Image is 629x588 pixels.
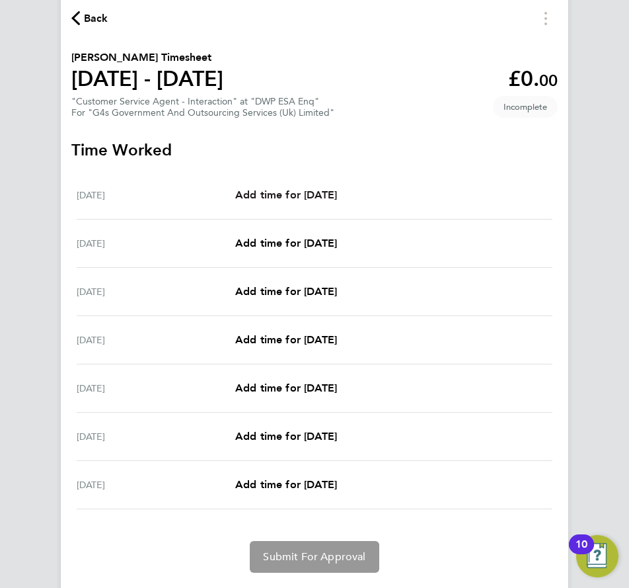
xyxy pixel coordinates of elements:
span: Back [84,11,108,26]
div: [DATE] [77,477,235,493]
a: Add time for [DATE] [235,429,337,444]
h1: [DATE] - [DATE] [71,65,223,92]
a: Add time for [DATE] [235,380,337,396]
a: Add time for [DATE] [235,284,337,300]
div: For "G4s Government And Outsourcing Services (Uk) Limited" [71,107,334,118]
span: 00 [539,71,558,90]
a: Add time for [DATE] [235,235,337,251]
div: [DATE] [77,380,235,396]
span: Add time for [DATE] [235,333,337,346]
span: Add time for [DATE] [235,285,337,298]
span: Add time for [DATE] [235,430,337,442]
div: [DATE] [77,332,235,348]
span: Add time for [DATE] [235,478,337,491]
button: Back [71,10,108,26]
div: "Customer Service Agent - Interaction" at "DWP ESA Enq" [71,96,334,118]
div: [DATE] [77,235,235,251]
a: Add time for [DATE] [235,187,337,203]
div: 10 [575,544,587,562]
span: Add time for [DATE] [235,189,337,201]
span: This timesheet is Incomplete. [493,96,558,118]
a: Add time for [DATE] [235,477,337,493]
button: Open Resource Center, 10 new notifications [576,535,618,577]
app-decimal: £0. [508,66,558,91]
h2: [PERSON_NAME] Timesheet [71,50,223,65]
div: [DATE] [77,187,235,203]
span: Add time for [DATE] [235,382,337,394]
h3: Time Worked [71,140,558,161]
div: [DATE] [77,284,235,300]
span: Add time for [DATE] [235,237,337,249]
div: [DATE] [77,429,235,444]
button: Timesheets Menu [534,8,558,28]
a: Add time for [DATE] [235,332,337,348]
